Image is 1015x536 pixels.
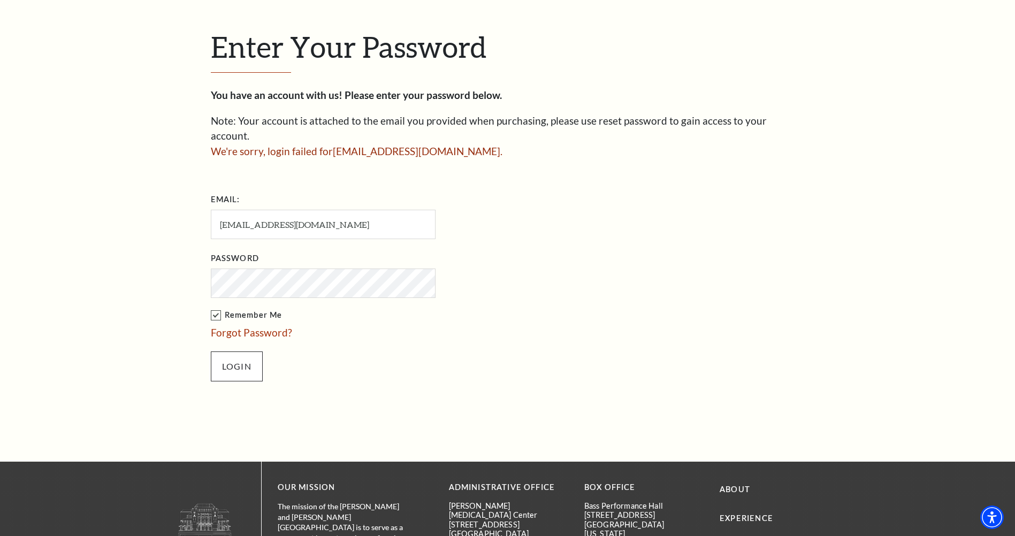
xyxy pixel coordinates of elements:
p: Administrative Office [449,481,568,494]
a: About [720,485,750,494]
label: Password [211,252,259,265]
div: Accessibility Menu [980,506,1004,529]
a: Forgot Password? [211,326,292,339]
strong: You have an account with us! [211,89,342,101]
p: [STREET_ADDRESS] [449,520,568,529]
p: [STREET_ADDRESS] [584,510,704,519]
p: Bass Performance Hall [584,501,704,510]
span: We're sorry, login failed for [EMAIL_ADDRESS][DOMAIN_NAME] . [211,145,502,157]
label: Email: [211,193,240,206]
p: BOX OFFICE [584,481,704,494]
span: Enter Your Password [211,29,486,64]
p: [PERSON_NAME][MEDICAL_DATA] Center [449,501,568,520]
p: Note: Your account is attached to the email you provided when purchasing, please use reset passwo... [211,113,805,144]
a: Experience [720,514,773,523]
p: OUR MISSION [278,481,411,494]
input: Submit button [211,351,263,381]
label: Remember Me [211,309,543,322]
input: Required [211,210,436,239]
strong: Please enter your password below. [345,89,502,101]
